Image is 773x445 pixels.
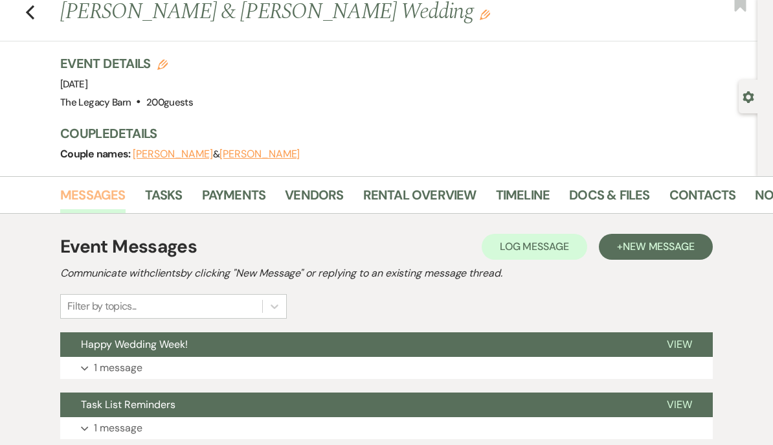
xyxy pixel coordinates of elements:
[569,185,649,213] a: Docs & Files
[94,359,142,376] p: 1 message
[623,240,695,253] span: New Message
[219,149,300,159] button: [PERSON_NAME]
[500,240,569,253] span: Log Message
[94,420,142,437] p: 1 message
[496,185,550,213] a: Timeline
[285,185,343,213] a: Vendors
[646,332,713,357] button: View
[60,417,713,439] button: 1 message
[646,393,713,417] button: View
[482,234,587,260] button: Log Message
[667,398,692,411] span: View
[60,332,646,357] button: Happy Wedding Week!
[146,96,193,109] span: 200 guests
[60,96,131,109] span: The Legacy Barn
[202,185,266,213] a: Payments
[669,185,736,213] a: Contacts
[60,185,126,213] a: Messages
[60,147,133,161] span: Couple names:
[81,398,175,411] span: Task List Reminders
[363,185,476,213] a: Rental Overview
[60,266,713,281] h2: Communicate with clients by clicking "New Message" or replying to an existing message thread.
[60,393,646,417] button: Task List Reminders
[480,8,490,20] button: Edit
[743,90,754,102] button: Open lead details
[60,124,745,143] h3: Couple Details
[599,234,713,260] button: +New Message
[60,54,193,73] h3: Event Details
[60,78,87,91] span: [DATE]
[667,337,692,351] span: View
[145,185,183,213] a: Tasks
[133,148,300,161] span: &
[60,233,197,260] h1: Event Messages
[81,337,188,351] span: Happy Wedding Week!
[67,299,137,314] div: Filter by topics...
[133,149,213,159] button: [PERSON_NAME]
[60,357,713,379] button: 1 message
